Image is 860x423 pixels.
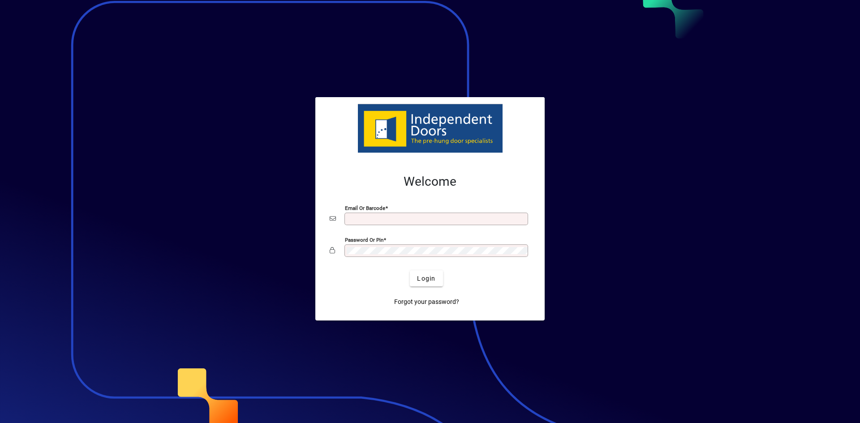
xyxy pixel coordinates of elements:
a: Forgot your password? [391,294,463,310]
mat-label: Email or Barcode [345,205,385,211]
button: Login [410,270,443,286]
h2: Welcome [330,174,530,189]
span: Login [417,274,435,283]
span: Forgot your password? [394,297,459,307]
mat-label: Password or Pin [345,237,383,243]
